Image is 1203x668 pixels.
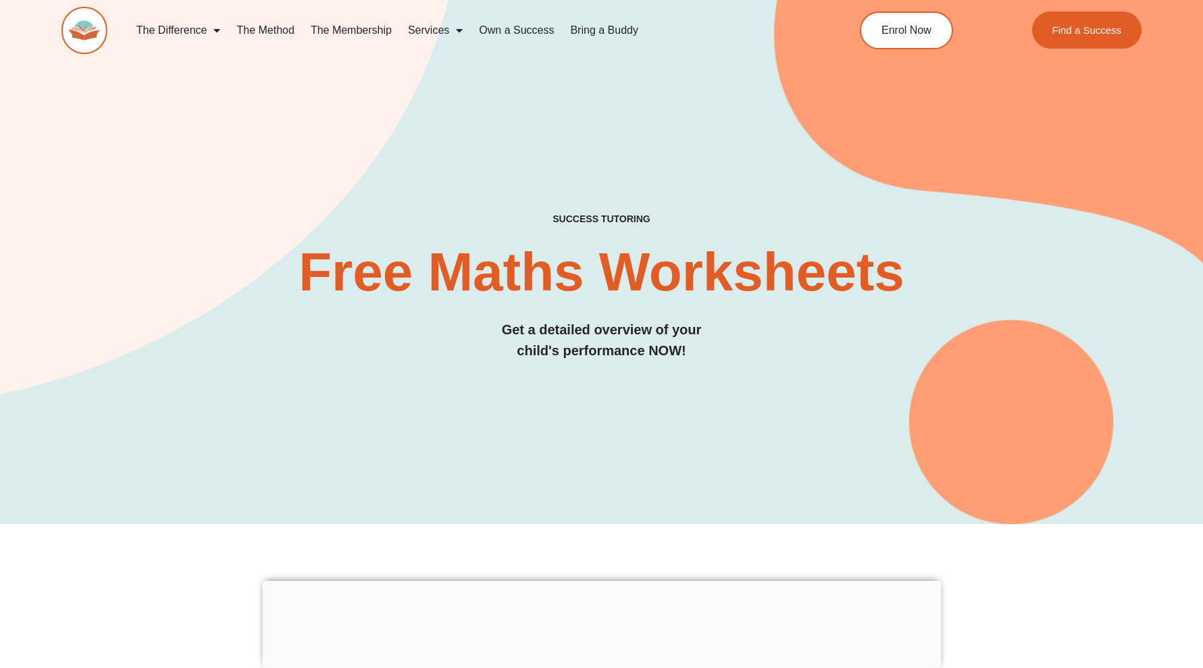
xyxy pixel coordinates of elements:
a: Bring a Buddy [562,15,646,46]
a: Own a Success [471,15,562,46]
h3: Get a detailed overview of your child's performance NOW! [61,319,1142,361]
nav: Menu [128,15,798,46]
a: Find a Success [1032,11,1142,49]
span: Find a Success [1052,25,1122,35]
a: The Difference [128,15,229,46]
h2: Free Maths Worksheets​ [61,245,1142,299]
iframe: Advertisement [262,581,941,665]
a: Enrol Now [860,11,953,49]
a: The Method [228,15,302,46]
a: The Membership [303,15,400,46]
span: Enrol Now [881,25,931,36]
h4: SUCCESS TUTORING​ [61,213,1142,225]
a: Services [400,15,471,46]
